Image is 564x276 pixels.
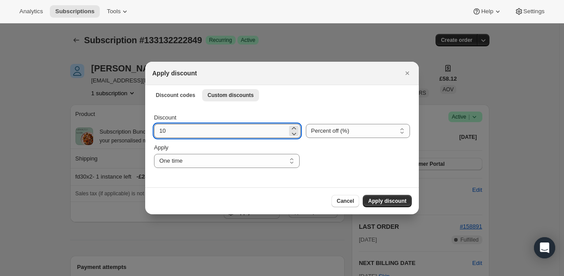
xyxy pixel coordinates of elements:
[107,8,120,15] span: Tools
[207,92,254,99] span: Custom discounts
[481,8,493,15] span: Help
[50,5,100,18] button: Subscriptions
[150,89,200,101] button: Discount codes
[363,195,412,207] button: Apply discount
[154,144,169,151] span: Apply
[19,8,43,15] span: Analytics
[14,5,48,18] button: Analytics
[331,195,359,207] button: Cancel
[156,92,195,99] span: Discount codes
[55,8,94,15] span: Subscriptions
[154,114,177,121] span: Discount
[401,67,414,79] button: Close
[337,198,354,205] span: Cancel
[145,104,419,187] div: Custom discounts
[102,5,135,18] button: Tools
[534,237,555,258] div: Open Intercom Messenger
[368,198,406,205] span: Apply discount
[509,5,550,18] button: Settings
[467,5,507,18] button: Help
[152,69,197,78] h2: Apply discount
[202,89,259,101] button: Custom discounts
[523,8,545,15] span: Settings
